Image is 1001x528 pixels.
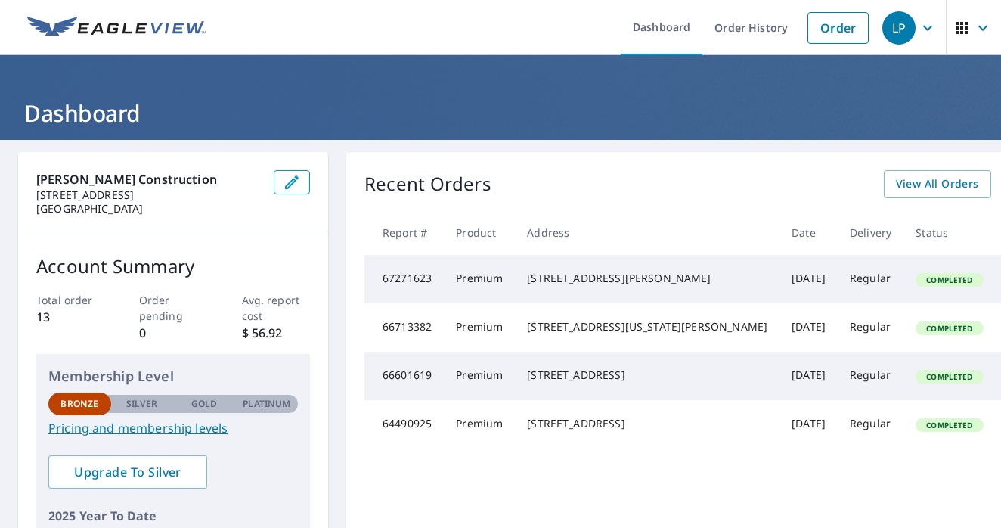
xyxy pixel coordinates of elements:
span: View All Orders [896,175,979,194]
td: 67271623 [364,255,444,303]
span: Completed [917,371,981,382]
a: Order [807,12,869,44]
p: Platinum [243,397,290,411]
td: [DATE] [779,352,838,400]
p: Total order [36,292,105,308]
p: 13 [36,308,105,326]
div: [STREET_ADDRESS] [527,416,767,431]
p: [PERSON_NAME] construction [36,170,262,188]
div: LP [882,11,916,45]
p: Account Summary [36,253,310,280]
p: Membership Level [48,366,298,387]
p: 2025 Year To Date [48,507,298,525]
p: Avg. report cost [242,292,311,324]
td: Premium [444,303,515,352]
p: 0 [139,324,208,342]
p: Order pending [139,292,208,324]
span: Completed [917,275,981,285]
p: Bronze [60,397,98,411]
div: [STREET_ADDRESS][PERSON_NAME] [527,271,767,286]
h1: Dashboard [18,98,983,129]
td: [DATE] [779,303,838,352]
img: EV Logo [27,17,206,39]
td: Premium [444,352,515,400]
p: Gold [191,397,217,411]
td: Premium [444,400,515,449]
a: View All Orders [884,170,991,198]
a: Upgrade To Silver [48,455,207,489]
p: [STREET_ADDRESS] [36,188,262,202]
td: 66713382 [364,303,444,352]
div: [STREET_ADDRESS][US_STATE][PERSON_NAME] [527,319,767,334]
td: Premium [444,255,515,303]
th: Status [903,210,995,255]
th: Report # [364,210,444,255]
th: Date [779,210,838,255]
a: Pricing and membership levels [48,419,298,437]
div: [STREET_ADDRESS] [527,368,767,383]
td: [DATE] [779,255,838,303]
td: [DATE] [779,400,838,449]
td: Regular [838,400,903,449]
th: Delivery [838,210,903,255]
td: Regular [838,352,903,400]
span: Upgrade To Silver [60,464,195,480]
p: Recent Orders [364,170,491,198]
td: Regular [838,255,903,303]
td: 64490925 [364,400,444,449]
th: Address [515,210,779,255]
p: Silver [126,397,158,411]
p: $ 56.92 [242,324,311,342]
td: 66601619 [364,352,444,400]
td: Regular [838,303,903,352]
p: [GEOGRAPHIC_DATA] [36,202,262,216]
span: Completed [917,323,981,334]
th: Product [444,210,515,255]
span: Completed [917,420,981,430]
